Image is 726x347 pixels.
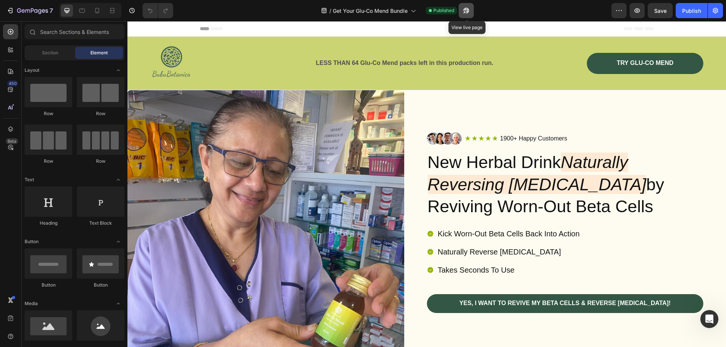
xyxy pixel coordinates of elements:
[654,8,667,14] span: Save
[310,226,452,236] p: Naturally Reverse [MEDICAL_DATA]
[25,238,39,245] span: Button
[489,38,546,46] p: TRY GLU-CO MEND
[25,220,72,227] div: Heading
[42,49,58,56] span: Section
[676,3,707,18] button: Publish
[6,138,18,144] div: Beta
[459,32,576,53] a: TRY GLU-CO MEND
[25,282,72,288] div: Button
[143,3,173,18] div: Undo/Redo
[299,111,334,123] img: gempages_561258812598649941-7d728180-c967-41dd-bfdc-461f9832666d.png
[25,300,38,307] span: Media
[50,6,53,15] p: 7
[332,278,543,286] p: YES, I WANT TO REVIVE MY BETA CELLS & REVERSE [MEDICAL_DATA]!
[7,80,18,86] div: 450
[77,110,124,117] div: Row
[127,21,726,347] iframe: Design area
[25,110,72,117] div: Row
[25,67,39,74] span: Layout
[333,7,408,15] span: Get Your Glu-Co Mend Bundle
[329,7,331,15] span: /
[77,282,124,288] div: Button
[682,7,701,15] div: Publish
[310,244,452,254] p: Takes Seconds To Use
[112,64,124,76] span: Toggle open
[77,220,124,227] div: Text Block
[433,7,454,14] span: Published
[3,3,56,18] button: 7
[112,236,124,248] span: Toggle open
[25,158,72,165] div: Row
[700,310,718,328] iframe: Intercom live chat
[299,130,576,197] h2: New Herbal Drink by Reviving Worn-Out Beta Cells
[25,24,124,39] input: Search Sections & Elements
[90,49,108,56] span: Element
[112,174,124,186] span: Toggle open
[310,208,452,217] p: Kick Worn-Out Beta Cells Back Into Action
[648,3,673,18] button: Save
[112,298,124,310] span: Toggle open
[373,114,440,122] p: 1900+ Happy Customers
[25,176,34,183] span: Text
[300,131,519,173] i: Naturally Reversing [MEDICAL_DATA]
[77,158,124,165] div: Row
[299,273,576,292] a: YES, I WANT TO REVIVE MY BETA CELLS & REVERSE [MEDICAL_DATA]!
